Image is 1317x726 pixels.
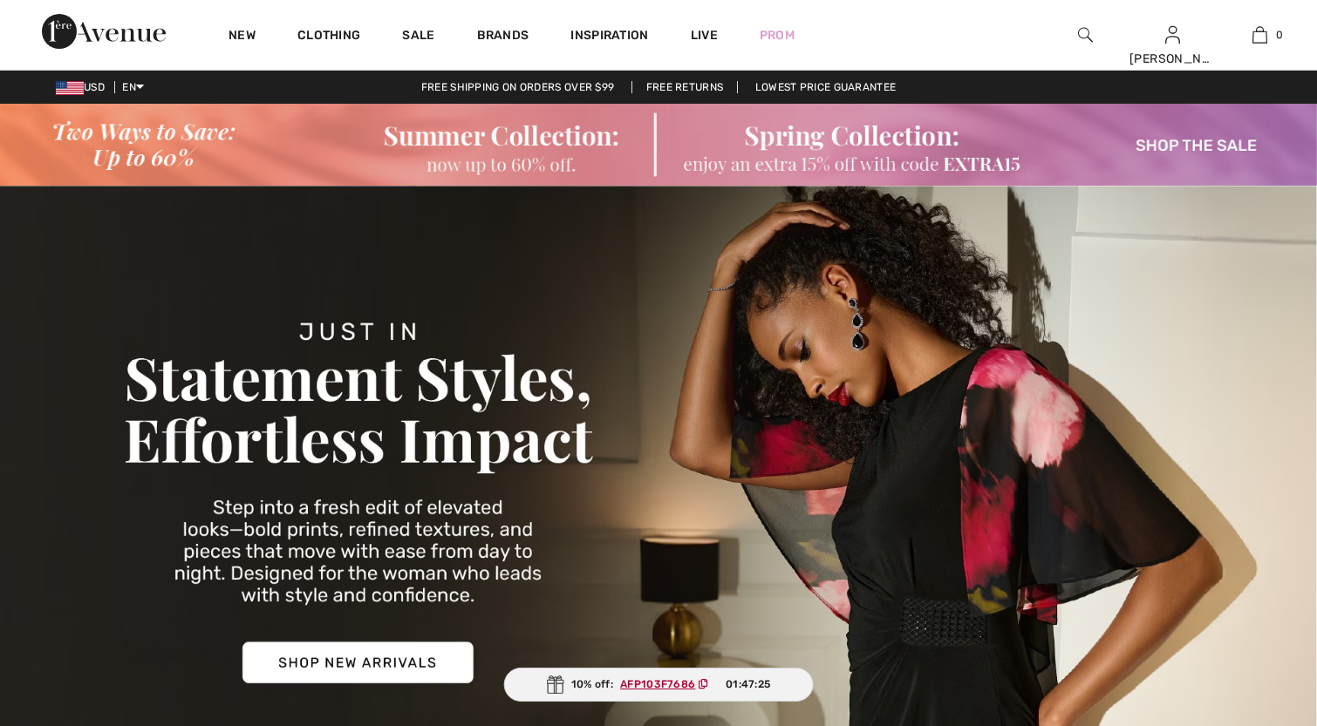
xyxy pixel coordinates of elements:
a: Clothing [297,28,360,46]
a: Prom [760,26,795,44]
span: 01:47:25 [726,676,770,692]
span: Inspiration [570,28,648,46]
img: Gift.svg [547,675,564,694]
a: Brands [477,28,529,46]
span: USD [56,81,112,93]
a: Free shipping on orders over $99 [407,81,629,93]
a: New [229,28,256,46]
span: EN [122,81,144,93]
img: My Bag [1252,24,1267,45]
a: Sale [402,28,434,46]
img: US Dollar [56,81,84,95]
a: Free Returns [631,81,739,93]
a: Live [691,26,718,44]
a: 0 [1217,24,1302,45]
div: 10% off: [504,668,814,702]
a: Lowest Price Guarantee [741,81,911,93]
a: Sign In [1165,26,1180,43]
img: My Info [1165,24,1180,45]
img: 1ère Avenue [42,14,166,49]
img: search the website [1078,24,1093,45]
div: [PERSON_NAME] [1129,50,1215,68]
ins: AFP103F7686 [620,678,695,690]
span: 0 [1276,27,1283,43]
